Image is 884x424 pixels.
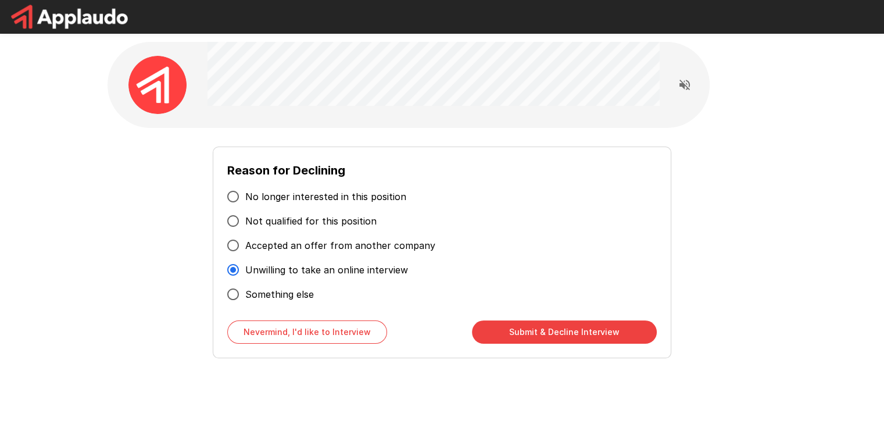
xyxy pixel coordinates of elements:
[472,320,657,344] button: Submit & Decline Interview
[245,238,435,252] span: Accepted an offer from another company
[245,214,377,228] span: Not qualified for this position
[245,287,314,301] span: Something else
[128,56,187,114] img: applaudo_avatar.png
[245,263,408,277] span: Unwilling to take an online interview
[673,73,696,97] button: Read questions aloud
[227,163,345,177] b: Reason for Declining
[245,190,406,204] span: No longer interested in this position
[227,320,387,344] button: Nevermind, I'd like to Interview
